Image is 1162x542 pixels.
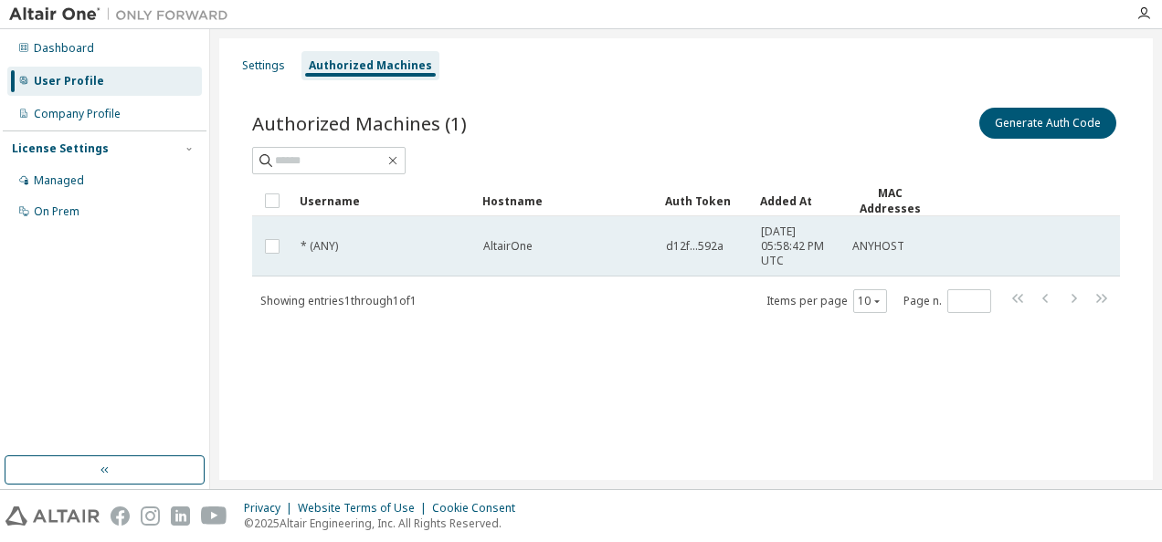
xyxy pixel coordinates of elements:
img: youtube.svg [201,506,227,526]
div: Settings [242,58,285,73]
span: Items per page [766,289,887,313]
div: On Prem [34,204,79,219]
span: [DATE] 05:58:42 PM UTC [761,224,836,268]
span: AltairOne [483,239,533,254]
div: Username [300,186,468,215]
img: facebook.svg [111,506,130,526]
div: MAC Addresses [851,185,928,216]
div: Managed [34,173,84,188]
img: instagram.svg [141,506,160,526]
img: Altair One [9,5,238,24]
span: * (ANY) [301,239,338,254]
div: Company Profile [34,107,121,121]
span: Page n. [903,289,991,313]
div: Added At [760,186,837,215]
span: d12f...592a [666,239,724,254]
div: Website Terms of Use [298,501,432,516]
div: Dashboard [34,41,94,56]
div: Hostname [482,186,650,215]
p: © 2025 Altair Engineering, Inc. All Rights Reserved. [244,516,526,531]
div: Auth Token [665,186,745,215]
span: Authorized Machines (1) [252,110,467,136]
span: Showing entries 1 through 1 of 1 [260,293,417,308]
span: ANYHOST [852,239,904,254]
div: Cookie Consent [432,501,526,516]
div: Privacy [244,501,298,516]
div: License Settings [12,141,109,156]
button: 10 [858,294,882,308]
div: Authorized Machines [309,58,432,73]
img: linkedin.svg [171,506,190,526]
div: User Profile [34,74,104,89]
button: Generate Auth Code [979,108,1116,139]
img: altair_logo.svg [5,506,100,526]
